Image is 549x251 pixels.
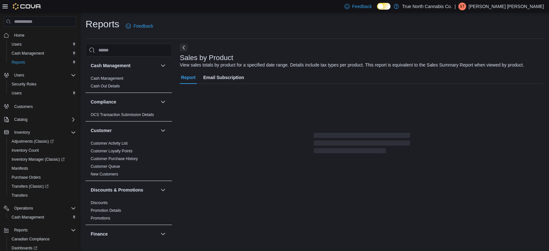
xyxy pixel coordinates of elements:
[12,193,28,198] span: Transfers
[91,84,120,89] span: Cash Out Details
[91,76,123,81] span: Cash Management
[12,31,27,39] a: Home
[91,112,154,117] span: OCS Transaction Submission Details
[9,138,56,145] a: Adjustments (Classic)
[12,204,36,212] button: Operations
[180,62,524,68] div: View sales totals by product for a specified date range. Details include tax types per product. T...
[14,73,24,78] span: Users
[91,156,138,161] span: Customer Purchase History
[9,49,76,57] span: Cash Management
[9,40,76,48] span: Users
[6,58,78,67] button: Reports
[6,173,78,182] button: Purchase Orders
[91,208,121,213] a: Promotion Details
[12,116,76,123] span: Catalog
[6,155,78,164] a: Inventory Manager (Classic)
[86,139,172,181] div: Customer
[9,235,76,243] span: Canadian Compliance
[12,215,44,220] span: Cash Management
[9,49,47,57] a: Cash Management
[12,226,30,234] button: Reports
[402,3,452,10] p: True North Cannabis Co.
[91,99,158,105] button: Compliance
[9,213,47,221] a: Cash Management
[9,58,28,66] a: Reports
[91,127,158,134] button: Customer
[91,127,112,134] h3: Customer
[91,141,128,146] a: Customer Activity List
[91,231,158,237] button: Finance
[12,166,28,171] span: Manifests
[91,164,120,169] a: Customer Queue
[91,216,110,220] a: Promotions
[9,165,31,172] a: Manifests
[12,71,27,79] button: Users
[86,111,172,121] div: Compliance
[1,226,78,235] button: Reports
[12,42,22,47] span: Users
[180,54,233,62] h3: Sales by Product
[6,137,78,146] a: Adjustments (Classic)
[91,245,122,249] a: GL Account Totals
[314,134,410,155] span: Loading
[91,157,138,161] a: Customer Purchase History
[12,139,54,144] span: Adjustments (Classic)
[377,3,390,10] input: Dark Mode
[91,62,158,69] button: Cash Management
[9,165,76,172] span: Manifests
[9,89,24,97] a: Users
[9,183,76,190] span: Transfers (Classic)
[159,62,167,69] button: Cash Management
[12,51,44,56] span: Cash Management
[91,84,120,88] a: Cash Out Details
[12,175,41,180] span: Purchase Orders
[9,147,76,154] span: Inventory Count
[9,192,76,199] span: Transfers
[9,183,51,190] a: Transfers (Classic)
[9,156,67,163] a: Inventory Manager (Classic)
[12,237,50,242] span: Canadian Compliance
[6,89,78,98] button: Users
[12,116,30,123] button: Catalog
[14,206,33,211] span: Operations
[13,3,41,10] img: Cova
[91,201,108,205] a: Discounts
[181,71,196,84] span: Report
[352,3,372,10] span: Feedback
[91,187,143,193] h3: Discounts & Promotions
[123,20,156,32] a: Feedback
[9,156,76,163] span: Inventory Manager (Classic)
[133,23,153,29] span: Feedback
[159,98,167,106] button: Compliance
[458,3,466,10] div: Sarah Timmins Craig
[9,89,76,97] span: Users
[91,172,118,176] a: New Customers
[12,102,76,110] span: Customers
[12,226,76,234] span: Reports
[9,213,76,221] span: Cash Management
[91,99,116,105] h3: Compliance
[454,3,456,10] p: |
[12,129,32,136] button: Inventory
[91,149,133,153] a: Customer Loyalty Points
[9,192,30,199] a: Transfers
[460,3,464,10] span: ST
[159,186,167,194] button: Discounts & Promotions
[12,31,76,39] span: Home
[12,71,76,79] span: Users
[91,200,108,205] span: Discounts
[14,117,27,122] span: Catalog
[9,58,76,66] span: Reports
[86,18,119,31] h1: Reports
[1,128,78,137] button: Inventory
[14,33,24,38] span: Home
[6,235,78,244] button: Canadian Compliance
[91,231,108,237] h3: Finance
[159,230,167,238] button: Finance
[12,82,36,87] span: Security Roles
